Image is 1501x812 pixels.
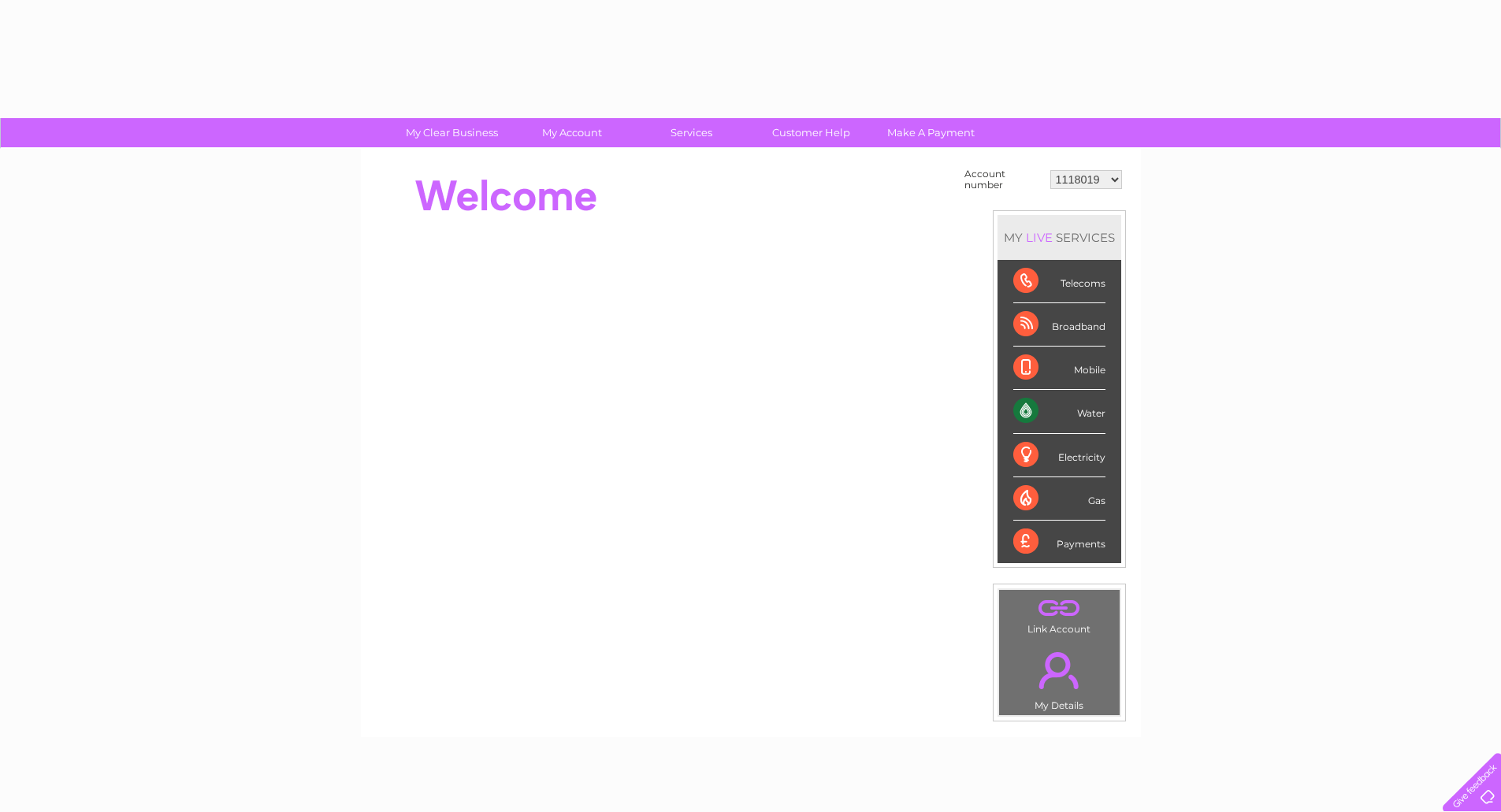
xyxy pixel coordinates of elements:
div: Telecoms [1013,260,1105,303]
a: Make A Payment [866,118,996,147]
a: Services [626,118,756,147]
td: Link Account [998,589,1120,639]
div: Mobile [1013,347,1105,390]
div: Payments [1013,521,1105,563]
div: MY SERVICES [998,215,1121,260]
a: . [1003,643,1116,698]
a: Customer Help [746,118,876,147]
a: My Account [507,118,637,147]
td: My Details [998,639,1120,716]
div: Gas [1013,477,1105,521]
div: LIVE [1023,230,1056,245]
div: Broadband [1013,303,1105,347]
a: My Clear Business [387,118,517,147]
div: Water [1013,390,1105,433]
a: . [1003,594,1116,621]
td: Account number [960,165,1046,195]
div: Electricity [1013,434,1105,477]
